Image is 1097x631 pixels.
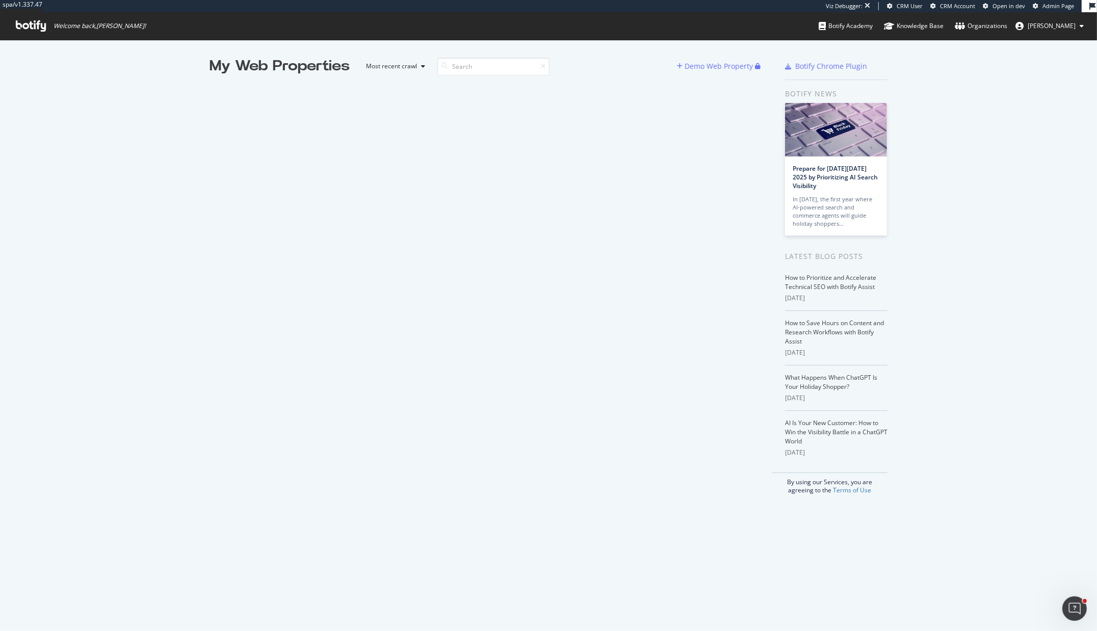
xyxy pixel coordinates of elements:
[1028,21,1076,30] span: phoebe
[785,88,887,99] div: Botify news
[785,251,887,262] div: Latest Blog Posts
[1033,2,1074,10] a: Admin Page
[366,63,417,69] div: Most recent crawl
[1007,18,1092,34] button: [PERSON_NAME]
[930,2,975,10] a: CRM Account
[785,273,876,291] a: How to Prioritize and Accelerate Technical SEO with Botify Assist
[785,294,887,303] div: [DATE]
[983,2,1025,10] a: Open in dev
[884,21,944,31] div: Knowledge Base
[677,58,755,74] button: Demo Web Property
[955,21,1007,31] div: Organizations
[677,62,755,70] a: Demo Web Property
[887,2,923,10] a: CRM User
[793,195,879,228] div: In [DATE], the first year where AI-powered search and commerce agents will guide holiday shoppers…
[992,2,1025,10] span: Open in dev
[819,12,873,40] a: Botify Academy
[940,2,975,10] span: CRM Account
[54,22,146,30] span: Welcome back, [PERSON_NAME] !
[685,61,753,71] div: Demo Web Property
[1062,596,1087,621] iframe: Intercom live chat
[955,12,1007,40] a: Organizations
[826,2,863,10] div: Viz Debugger:
[819,21,873,31] div: Botify Academy
[884,12,944,40] a: Knowledge Base
[785,61,867,71] a: Botify Chrome Plugin
[785,448,887,457] div: [DATE]
[897,2,923,10] span: CRM User
[785,348,887,357] div: [DATE]
[785,319,884,346] a: How to Save Hours on Content and Research Workflows with Botify Assist
[833,486,872,494] a: Terms of Use
[793,164,878,190] a: Prepare for [DATE][DATE] 2025 by Prioritizing AI Search Visibility
[358,58,429,74] button: Most recent crawl
[437,58,550,75] input: Search
[785,373,877,391] a: What Happens When ChatGPT Is Your Holiday Shopper?
[795,61,867,71] div: Botify Chrome Plugin
[1042,2,1074,10] span: Admin Page
[785,418,887,445] a: AI Is Your New Customer: How to Win the Visibility Battle in a ChatGPT World
[785,393,887,403] div: [DATE]
[210,56,350,76] div: My Web Properties
[785,103,887,156] img: Prepare for Black Friday 2025 by Prioritizing AI Search Visibility
[772,472,887,494] div: By using our Services, you are agreeing to the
